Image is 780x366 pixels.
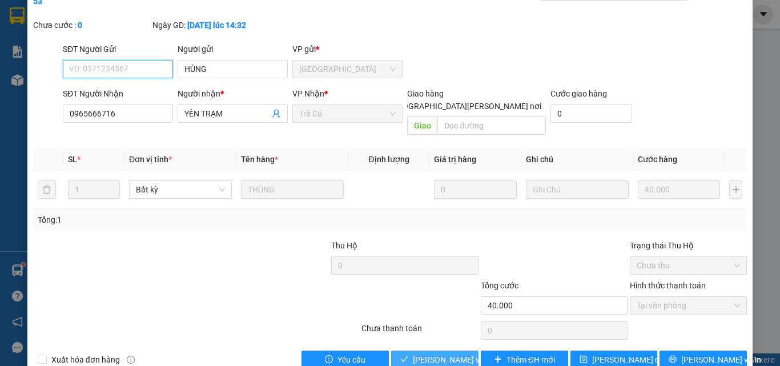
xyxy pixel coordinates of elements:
div: Ngày GD: [152,19,270,31]
span: Đơn vị tính [129,155,172,164]
span: Giao [407,116,437,135]
span: Trà Cú [299,105,396,122]
b: 0 [78,21,82,30]
span: [PERSON_NAME] và In [681,353,761,366]
label: Hình thức thanh toán [630,281,706,290]
span: Giao hàng [407,89,444,98]
div: VP gửi [292,43,403,55]
span: Xuất hóa đơn hàng [47,353,124,366]
input: 0 [638,180,720,199]
div: Người gửi [178,43,288,55]
b: [DATE] lúc 14:32 [187,21,246,30]
span: VP Nhận [292,89,324,98]
button: delete [38,180,56,199]
input: Ghi Chú [526,180,629,199]
span: Bất kỳ [136,181,225,198]
span: Thêm ĐH mới [506,353,555,366]
span: [PERSON_NAME] và [PERSON_NAME] hàng [413,353,567,366]
span: info-circle [127,356,135,364]
input: 0 [434,180,516,199]
span: check [400,355,408,364]
span: Tổng cước [481,281,518,290]
div: SĐT Người Gửi [63,43,173,55]
span: [PERSON_NAME] đổi [592,353,666,366]
span: Tại văn phòng [637,297,740,314]
span: user-add [272,109,281,118]
span: Thu Hộ [331,241,357,250]
span: Chưa thu [637,257,740,274]
span: exclamation-circle [325,355,333,364]
span: [GEOGRAPHIC_DATA][PERSON_NAME] nơi [385,100,546,112]
span: save [580,355,588,364]
span: Định lượng [368,155,409,164]
input: VD: Bàn, Ghế [241,180,344,199]
span: SL [68,155,77,164]
span: Yêu cầu [337,353,365,366]
span: printer [669,355,677,364]
input: Cước giao hàng [550,104,632,123]
div: Trạng thái Thu Hộ [630,239,747,252]
div: Chưa cước : [33,19,150,31]
div: Tổng: 1 [38,214,302,226]
div: SĐT Người Nhận [63,87,173,100]
div: Người nhận [178,87,288,100]
label: Cước giao hàng [550,89,607,98]
span: Tên hàng [241,155,278,164]
span: Sài Gòn [299,61,396,78]
span: Cước hàng [638,155,677,164]
input: Dọc đường [437,116,546,135]
button: plus [729,180,742,199]
span: Giá trị hàng [434,155,476,164]
div: Chưa thanh toán [360,322,480,342]
span: plus [494,355,502,364]
th: Ghi chú [521,148,633,171]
